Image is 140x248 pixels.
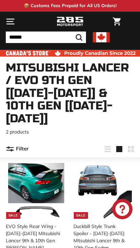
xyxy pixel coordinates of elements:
a: Cart [109,12,124,31]
p: 📦 Customs Fees Prepaid for All US Orders! [24,2,117,9]
h1: Mitsubishi Lancer / Evo 9th Gen [[DATE]-[DATE]] & 10th Gen [[DATE]-[DATE]] [6,62,134,125]
inbox-online-store-chat: Shopify online store chat [110,199,135,221]
p: 2 products [6,128,134,136]
div: Sale [74,212,88,219]
img: mitsubishi lancer spoiler [76,163,132,219]
img: Logo_285_Motorsport_areodynamics_components [56,16,84,27]
button: Filter [6,141,29,157]
div: Sale [6,212,20,219]
input: Search [6,32,86,43]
